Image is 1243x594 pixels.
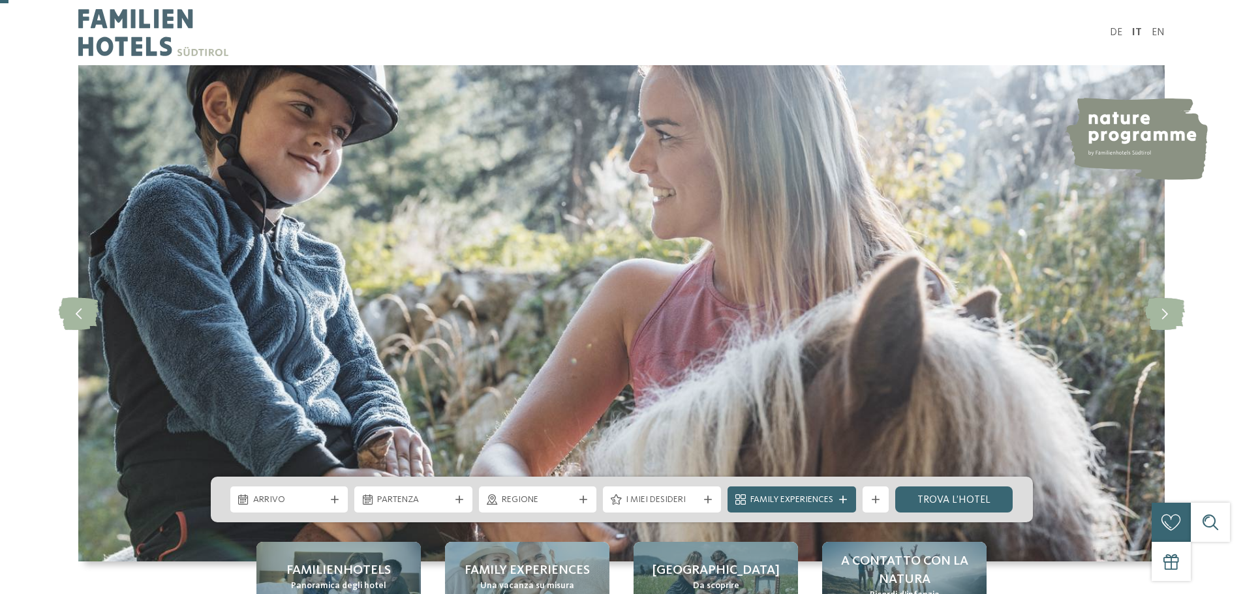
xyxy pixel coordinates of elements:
[895,486,1013,512] a: trova l’hotel
[480,580,574,593] span: Una vacanza su misura
[693,580,739,593] span: Da scoprire
[286,561,391,580] span: Familienhotels
[652,561,780,580] span: [GEOGRAPHIC_DATA]
[291,580,386,593] span: Panoramica degli hotel
[750,494,833,507] span: Family Experiences
[1064,98,1208,180] img: nature programme by Familienhotels Südtirol
[377,494,450,507] span: Partenza
[465,561,590,580] span: Family experiences
[1152,27,1165,38] a: EN
[835,552,974,589] span: A contatto con la natura
[626,494,698,507] span: I miei desideri
[78,65,1165,561] img: Family hotel Alto Adige: the happy family places!
[502,494,574,507] span: Regione
[1132,27,1142,38] a: IT
[253,494,326,507] span: Arrivo
[1110,27,1122,38] a: DE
